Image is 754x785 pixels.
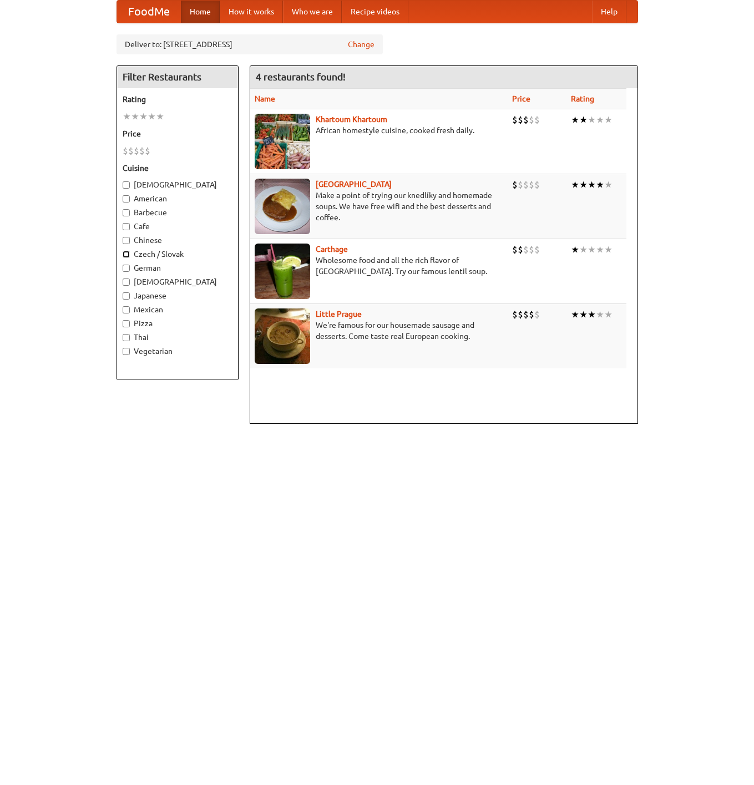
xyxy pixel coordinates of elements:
[512,94,530,103] a: Price
[534,179,540,191] li: $
[518,308,523,321] li: $
[529,114,534,126] li: $
[134,145,139,157] li: $
[148,110,156,123] li: ★
[571,244,579,256] li: ★
[123,181,130,189] input: [DEMOGRAPHIC_DATA]
[518,179,523,191] li: $
[123,265,130,272] input: German
[604,114,613,126] li: ★
[529,244,534,256] li: $
[117,66,238,88] h4: Filter Restaurants
[255,320,503,342] p: We're famous for our housemade sausage and desserts. Come taste real European cooking.
[534,114,540,126] li: $
[117,34,383,54] div: Deliver to: [STREET_ADDRESS]
[123,278,130,286] input: [DEMOGRAPHIC_DATA]
[123,346,232,357] label: Vegetarian
[529,179,534,191] li: $
[588,244,596,256] li: ★
[123,276,232,287] label: [DEMOGRAPHIC_DATA]
[592,1,626,23] a: Help
[588,308,596,321] li: ★
[571,94,594,103] a: Rating
[579,179,588,191] li: ★
[220,1,283,23] a: How it works
[523,179,529,191] li: $
[181,1,220,23] a: Home
[131,110,139,123] li: ★
[255,308,310,364] img: littleprague.jpg
[316,245,348,254] a: Carthage
[145,145,150,157] li: $
[123,292,130,300] input: Japanese
[596,244,604,256] li: ★
[588,179,596,191] li: ★
[123,110,131,123] li: ★
[123,94,232,105] h5: Rating
[523,308,529,321] li: $
[123,334,130,341] input: Thai
[123,237,130,244] input: Chinese
[123,145,128,157] li: $
[579,114,588,126] li: ★
[529,308,534,321] li: $
[316,310,362,318] a: Little Prague
[123,249,232,260] label: Czech / Slovak
[348,39,375,50] a: Change
[123,306,130,313] input: Mexican
[596,308,604,321] li: ★
[128,145,134,157] li: $
[512,244,518,256] li: $
[123,235,232,246] label: Chinese
[139,145,145,157] li: $
[579,244,588,256] li: ★
[117,1,181,23] a: FoodMe
[518,114,523,126] li: $
[123,262,232,274] label: German
[123,332,232,343] label: Thai
[604,308,613,321] li: ★
[316,180,392,189] a: [GEOGRAPHIC_DATA]
[256,72,346,82] ng-pluralize: 4 restaurants found!
[596,114,604,126] li: ★
[534,244,540,256] li: $
[571,179,579,191] li: ★
[255,255,503,277] p: Wholesome food and all the rich flavor of [GEOGRAPHIC_DATA]. Try our famous lentil soup.
[255,179,310,234] img: czechpoint.jpg
[123,348,130,355] input: Vegetarian
[588,114,596,126] li: ★
[123,221,232,232] label: Cafe
[571,114,579,126] li: ★
[156,110,164,123] li: ★
[571,308,579,321] li: ★
[316,115,387,124] a: Khartoum Khartoum
[342,1,408,23] a: Recipe videos
[512,308,518,321] li: $
[123,223,130,230] input: Cafe
[123,195,130,202] input: American
[255,190,503,223] p: Make a point of trying our knedlíky and homemade soups. We have free wifi and the best desserts a...
[123,193,232,204] label: American
[123,179,232,190] label: [DEMOGRAPHIC_DATA]
[283,1,342,23] a: Who we are
[255,125,503,136] p: African homestyle cuisine, cooked fresh daily.
[512,179,518,191] li: $
[523,114,529,126] li: $
[604,244,613,256] li: ★
[139,110,148,123] li: ★
[123,304,232,315] label: Mexican
[523,244,529,256] li: $
[123,163,232,174] h5: Cuisine
[123,290,232,301] label: Japanese
[255,244,310,299] img: carthage.jpg
[123,320,130,327] input: Pizza
[123,209,130,216] input: Barbecue
[534,308,540,321] li: $
[255,94,275,103] a: Name
[123,128,232,139] h5: Price
[123,318,232,329] label: Pizza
